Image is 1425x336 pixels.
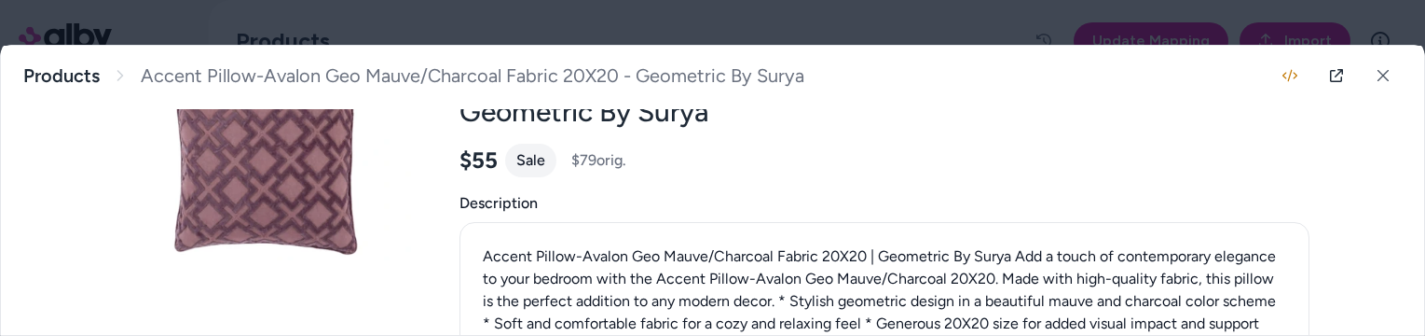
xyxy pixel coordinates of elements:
span: Accent Pillow-Avalon Geo Mauve/Charcoal Fabric 20X20 - Geometric By Surya [141,64,804,88]
span: $79 orig. [571,149,626,172]
span: Description [459,192,1309,215]
div: Sale [505,144,556,177]
img: 100189_0.jpg [116,10,415,309]
span: $55 [459,147,498,175]
nav: breadcrumb [23,64,804,88]
a: Products [23,64,100,88]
